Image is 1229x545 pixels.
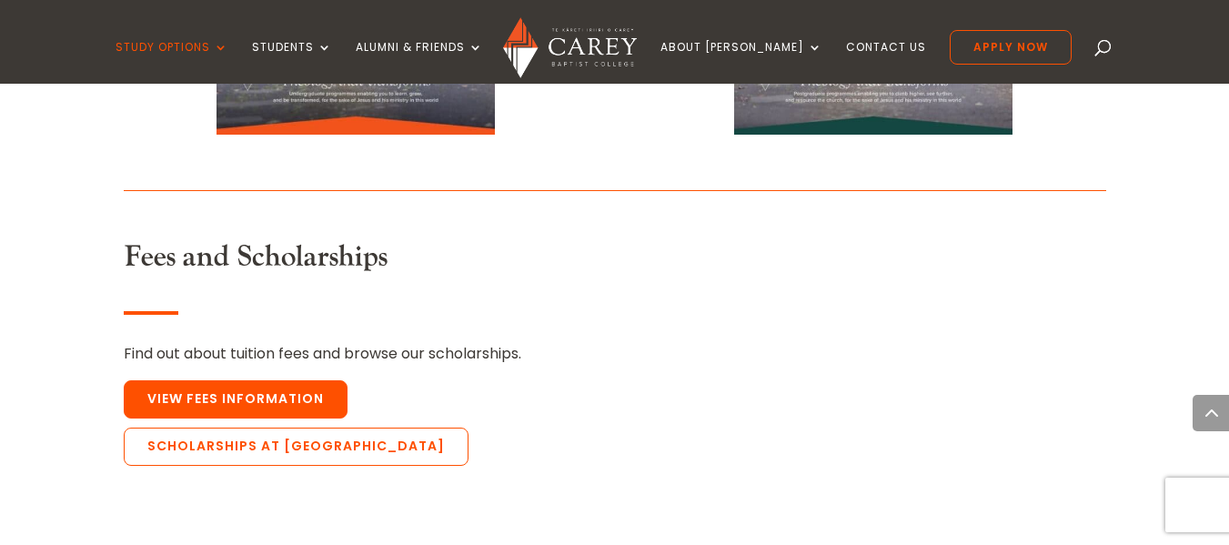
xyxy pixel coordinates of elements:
a: Alumni & Friends [356,41,483,84]
a: View Fees Information [124,380,348,419]
a: Apply Now [950,30,1072,65]
a: Students [252,41,332,84]
a: Contact Us [846,41,926,84]
h3: Fees and Scholarships [124,240,691,284]
a: Postgraduate Prospectus Cover 2025 [734,119,1012,140]
a: Scholarships at [GEOGRAPHIC_DATA] [124,428,468,466]
a: Undergraduate Prospectus Cover 2025 [217,119,495,140]
img: Carey Baptist College [503,17,637,78]
a: About [PERSON_NAME] [660,41,822,84]
div: Find out about tuition fees and browse our scholarships. [124,341,691,475]
a: Study Options [116,41,228,84]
